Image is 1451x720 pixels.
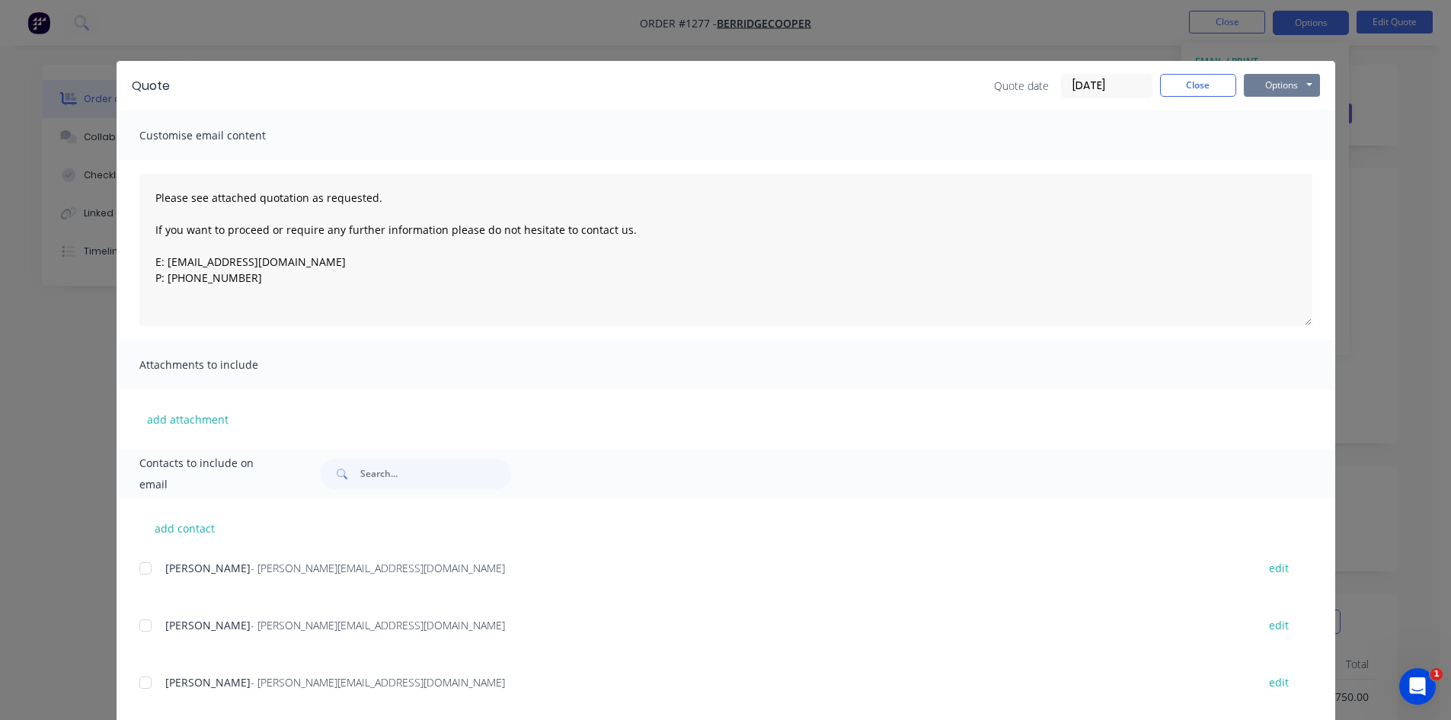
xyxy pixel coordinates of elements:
button: Options [1244,74,1320,97]
span: - [PERSON_NAME][EMAIL_ADDRESS][DOMAIN_NAME] [251,675,505,690]
span: [PERSON_NAME] [165,618,251,632]
input: Search... [360,459,511,489]
span: Contacts to include on email [139,453,283,495]
span: - [PERSON_NAME][EMAIL_ADDRESS][DOMAIN_NAME] [251,618,505,632]
span: [PERSON_NAME] [165,561,251,575]
button: add attachment [139,408,236,430]
span: Customise email content [139,125,307,146]
span: - [PERSON_NAME][EMAIL_ADDRESS][DOMAIN_NAME] [251,561,505,575]
button: edit [1260,672,1298,693]
iframe: Intercom live chat [1399,668,1436,705]
textarea: Please see attached quotation as requested. If you want to proceed or require any further informa... [139,174,1312,326]
span: Attachments to include [139,354,307,376]
span: Quote date [994,78,1049,94]
div: Quote [132,77,170,95]
button: add contact [139,517,231,539]
span: [PERSON_NAME] [165,675,251,690]
button: edit [1260,615,1298,635]
button: edit [1260,558,1298,578]
span: 1 [1430,668,1443,680]
button: Close [1160,74,1236,97]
